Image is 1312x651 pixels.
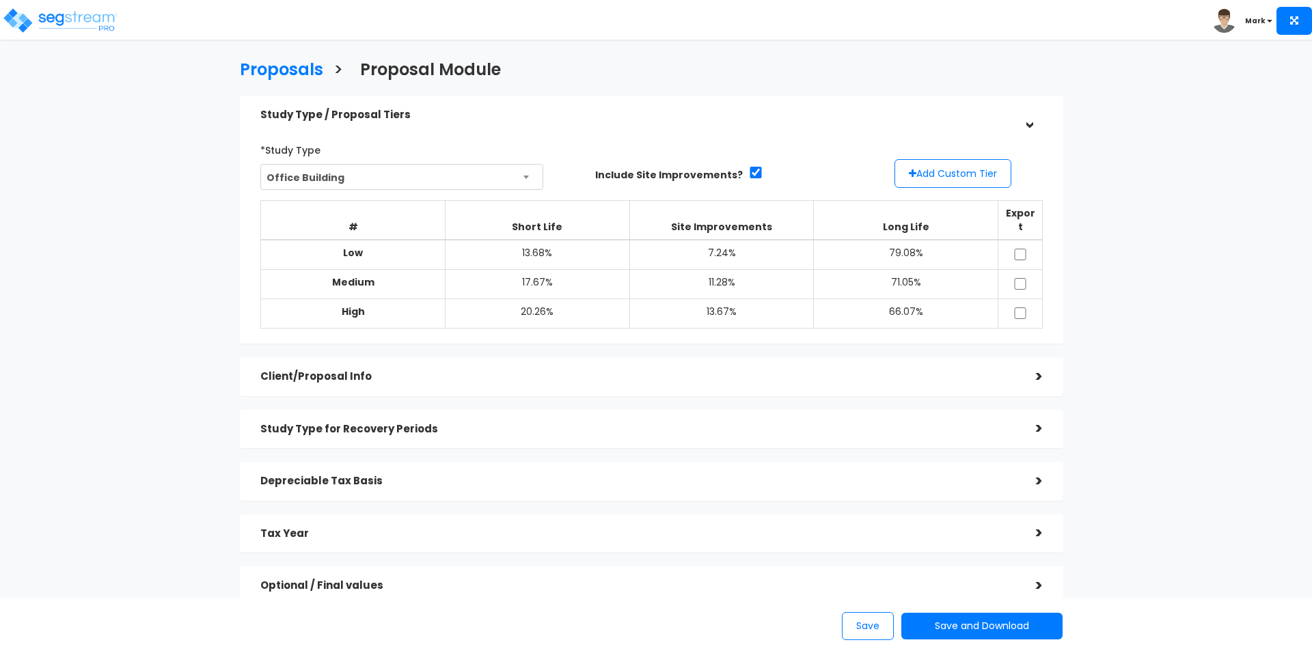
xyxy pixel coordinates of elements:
[1015,471,1043,492] div: >
[629,299,814,329] td: 13.67%
[350,47,501,89] a: Proposal Module
[998,201,1043,240] th: Export
[445,270,629,299] td: 17.67%
[445,299,629,329] td: 20.26%
[1015,366,1043,387] div: >
[2,7,118,34] img: logo_pro_r.png
[1015,418,1043,439] div: >
[260,424,1015,435] h5: Study Type for Recovery Periods
[814,270,998,299] td: 71.05%
[240,61,323,82] h3: Proposals
[332,275,374,289] b: Medium
[595,168,743,182] label: Include Site Improvements?
[629,201,814,240] th: Site Improvements
[260,528,1015,540] h5: Tax Year
[360,61,501,82] h3: Proposal Module
[901,613,1063,639] button: Save and Download
[260,475,1015,487] h5: Depreciable Tax Basis
[1212,9,1236,33] img: avatar.png
[814,299,998,329] td: 66.07%
[1245,16,1266,26] b: Mark
[842,612,894,640] button: Save
[814,201,998,240] th: Long Life
[1015,575,1043,596] div: >
[629,270,814,299] td: 11.28%
[333,61,343,82] h3: >
[261,201,446,240] th: #
[894,159,1011,188] button: Add Custom Tier
[343,246,363,260] b: Low
[1015,523,1043,544] div: >
[260,109,1015,121] h5: Study Type / Proposal Tiers
[260,580,1015,592] h5: Optional / Final values
[230,47,323,89] a: Proposals
[445,201,629,240] th: Short Life
[260,371,1015,383] h5: Client/Proposal Info
[814,240,998,270] td: 79.08%
[445,240,629,270] td: 13.68%
[260,139,320,157] label: *Study Type
[342,305,365,318] b: High
[261,165,543,191] span: Office Building
[1018,102,1039,129] div: >
[629,240,814,270] td: 7.24%
[260,164,543,190] span: Office Building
